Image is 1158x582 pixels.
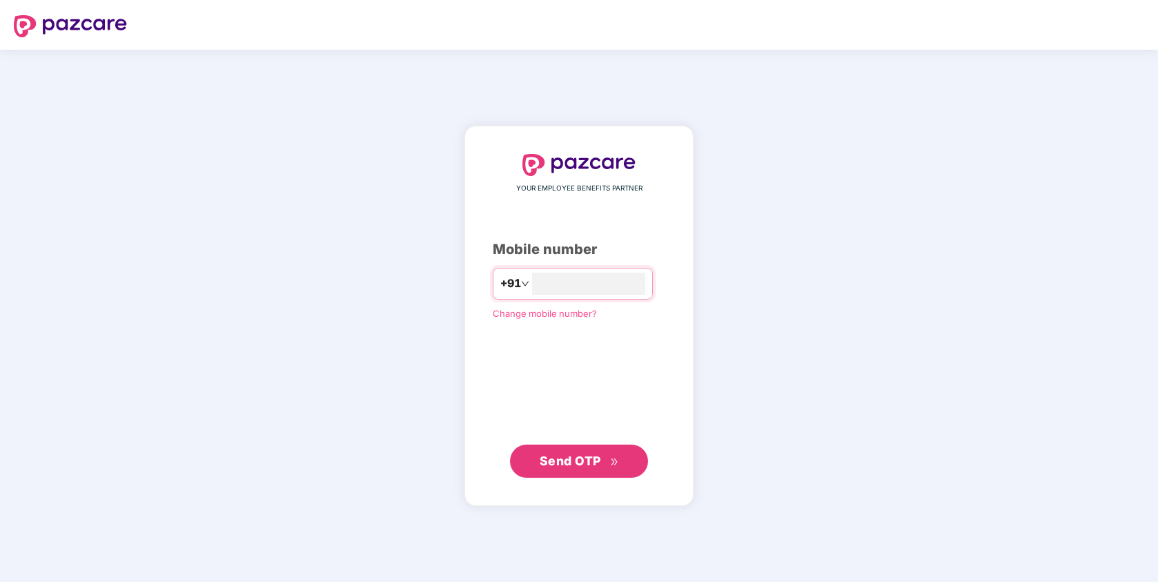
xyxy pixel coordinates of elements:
[522,154,636,176] img: logo
[500,275,521,292] span: +91
[14,15,127,37] img: logo
[510,445,648,478] button: Send OTPdouble-right
[540,454,601,468] span: Send OTP
[493,239,665,260] div: Mobile number
[516,183,642,194] span: YOUR EMPLOYEE BENEFITS PARTNER
[610,458,619,467] span: double-right
[493,308,597,319] a: Change mobile number?
[521,280,529,288] span: down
